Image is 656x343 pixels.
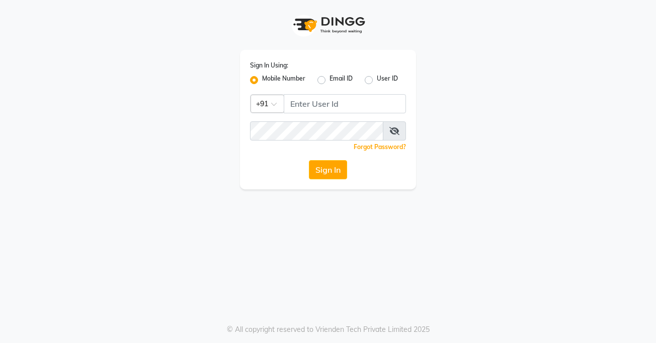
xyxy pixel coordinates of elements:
[330,74,353,86] label: Email ID
[284,94,406,113] input: Username
[354,143,406,151] a: Forgot Password?
[250,121,383,141] input: Username
[377,74,398,86] label: User ID
[309,160,347,179] button: Sign In
[288,10,368,40] img: logo1.svg
[262,74,305,86] label: Mobile Number
[250,61,288,70] label: Sign In Using:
